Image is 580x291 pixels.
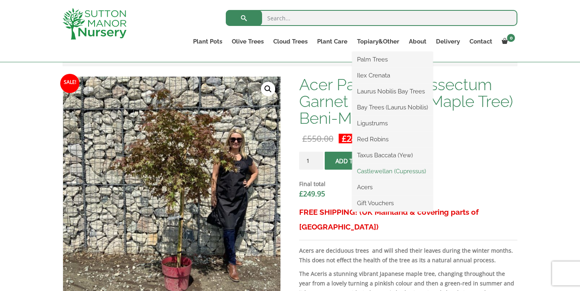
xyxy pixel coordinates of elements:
a: Ilex Crenata [352,69,433,81]
bdi: 249.95 [342,133,373,144]
dt: Final total [299,179,517,189]
button: Add to basket [325,152,391,170]
strong: Acers are deciduous trees and [299,247,383,254]
span: £ [299,189,303,198]
a: Olive Trees [227,36,268,47]
a: Plant Care [312,36,352,47]
a: About [404,36,431,47]
bdi: 550.00 [302,133,333,144]
b: will shed their leaves during the winter months. This does not effect the health of the tree as i... [299,247,513,264]
span: £ [302,133,307,144]
img: logo [63,8,126,40]
a: Taxus Baccata (Yew) [352,149,433,161]
span: Sale! [60,74,79,93]
bdi: 249.95 [299,189,325,198]
a: Gift Vouchers [352,197,433,209]
input: Product quantity [299,152,323,170]
a: Contact [465,36,497,47]
a: Laurus Nobilis Bay Trees [352,85,433,97]
a: Bay Trees (Laurus Nobilis) [352,101,433,113]
strong: The Acer [299,270,323,277]
a: Topiary&Other [352,36,404,47]
a: Delivery [431,36,465,47]
a: View full-screen image gallery [261,82,275,96]
a: 0 [497,36,517,47]
a: Red Robins [352,133,433,145]
a: Plant Pots [188,36,227,47]
span: £ [342,133,347,144]
input: Search... [226,10,517,26]
h3: FREE SHIPPING! (UK Mainland & covering parts of [GEOGRAPHIC_DATA]) [299,205,517,234]
a: Castlewellan (Cupressus) [352,165,433,177]
a: Palm Trees [352,53,433,65]
a: Acers [352,181,433,193]
span: 0 [507,34,515,42]
a: Ligustrums [352,117,433,129]
a: Cloud Trees [268,36,312,47]
h1: Acer Palmatum Dissectum Garnet (Japanese Maple Tree) Beni-Maiko [299,76,517,127]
